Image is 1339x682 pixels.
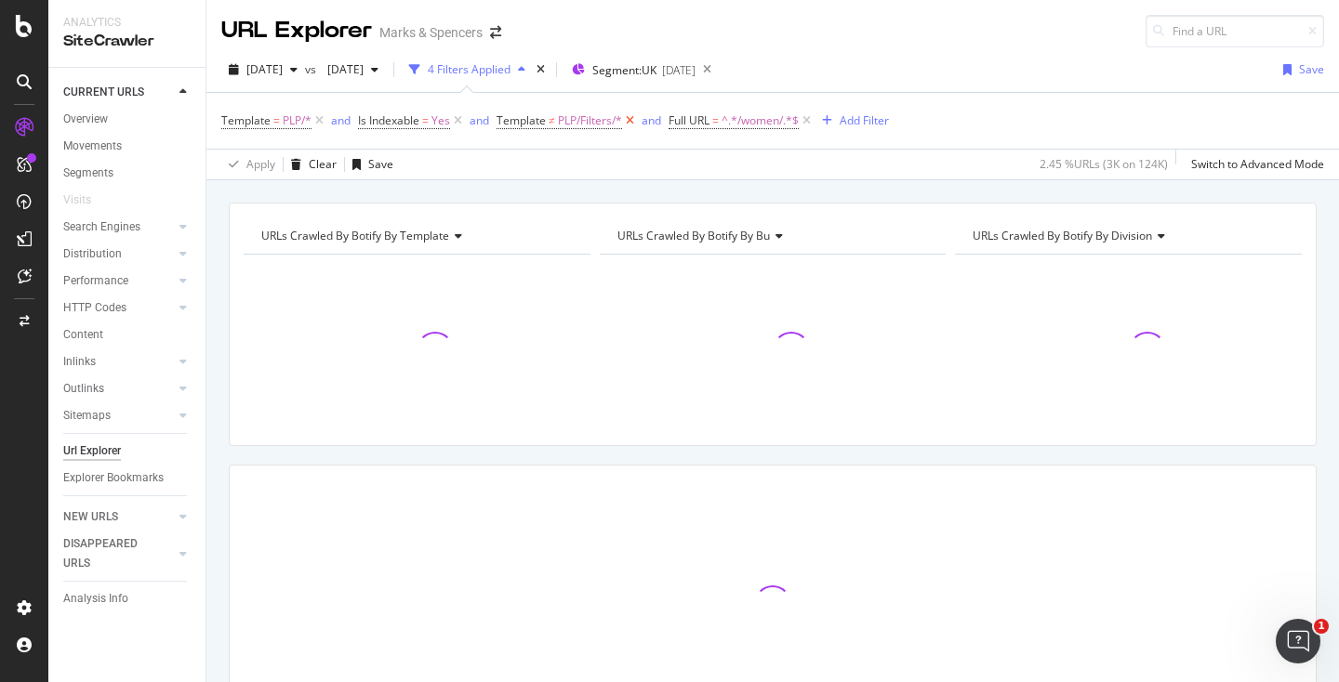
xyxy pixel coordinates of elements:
[63,534,157,573] div: DISAPPEARED URLS
[221,150,275,179] button: Apply
[564,55,696,85] button: Segment:UK[DATE]
[63,271,174,291] a: Performance
[379,23,483,42] div: Marks & Spencers
[63,325,103,345] div: Content
[431,108,450,134] span: Yes
[969,221,1285,251] h4: URLs Crawled By Botify By division
[63,31,191,52] div: SiteCrawler
[470,112,489,128] div: and
[63,534,174,573] a: DISAPPEARED URLS
[221,112,271,128] span: Template
[63,468,192,488] a: Explorer Bookmarks
[331,112,351,128] div: and
[815,110,889,132] button: Add Filter
[1314,619,1329,634] span: 1
[63,379,104,399] div: Outlinks
[63,137,122,156] div: Movements
[1146,15,1324,47] input: Find a URL
[368,156,393,172] div: Save
[497,112,546,128] span: Template
[428,61,510,77] div: 4 Filters Applied
[246,61,283,77] span: 2025 Jul. 31st
[614,221,930,251] h4: URLs Crawled By Botify By bu
[309,156,337,172] div: Clear
[63,190,110,210] a: Visits
[63,110,108,129] div: Overview
[63,15,191,31] div: Analytics
[63,589,192,609] a: Analysis Info
[358,112,419,128] span: Is Indexable
[840,112,889,128] div: Add Filter
[662,62,696,78] div: [DATE]
[284,150,337,179] button: Clear
[320,55,386,85] button: [DATE]
[63,352,174,372] a: Inlinks
[331,111,351,129] button: and
[1191,156,1324,172] div: Switch to Advanced Mode
[345,150,393,179] button: Save
[490,26,501,39] div: arrow-right-arrow-left
[549,112,555,128] span: ≠
[246,156,275,172] div: Apply
[973,228,1152,243] span: URLs Crawled By Botify By division
[63,190,91,210] div: Visits
[63,406,111,426] div: Sitemaps
[669,112,709,128] span: Full URL
[1276,619,1320,663] iframe: Intercom live chat
[642,112,661,128] div: and
[221,55,305,85] button: [DATE]
[63,298,126,318] div: HTTP Codes
[63,244,174,264] a: Distribution
[1276,55,1324,85] button: Save
[63,217,174,237] a: Search Engines
[1299,61,1324,77] div: Save
[63,83,174,102] a: CURRENT URLS
[63,468,164,488] div: Explorer Bookmarks
[63,271,128,291] div: Performance
[283,108,312,134] span: PLP/*
[63,244,122,264] div: Distribution
[63,217,140,237] div: Search Engines
[305,61,320,77] span: vs
[63,137,192,156] a: Movements
[221,15,372,46] div: URL Explorer
[63,298,174,318] a: HTTP Codes
[722,108,799,134] span: ^.*/women/.*$
[63,507,174,527] a: NEW URLS
[261,228,449,243] span: URLs Crawled By Botify By template
[258,221,574,251] h4: URLs Crawled By Botify By template
[642,111,661,129] button: and
[533,60,549,79] div: times
[63,325,192,345] a: Content
[63,507,118,527] div: NEW URLS
[320,61,364,77] span: 2024 Jul. 27th
[558,108,622,134] span: PLP/Filters/*
[273,112,280,128] span: =
[63,379,174,399] a: Outlinks
[63,110,192,129] a: Overview
[592,62,656,78] span: Segment: UK
[712,112,719,128] span: =
[617,228,770,243] span: URLs Crawled By Botify By bu
[402,55,533,85] button: 4 Filters Applied
[1040,156,1168,172] div: 2.45 % URLs ( 3K on 124K )
[63,441,192,461] a: Url Explorer
[63,164,113,183] div: Segments
[470,111,489,129] button: and
[63,352,96,372] div: Inlinks
[422,112,429,128] span: =
[63,164,192,183] a: Segments
[63,441,121,461] div: Url Explorer
[63,589,128,609] div: Analysis Info
[1184,150,1324,179] button: Switch to Advanced Mode
[63,83,144,102] div: CURRENT URLS
[63,406,174,426] a: Sitemaps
